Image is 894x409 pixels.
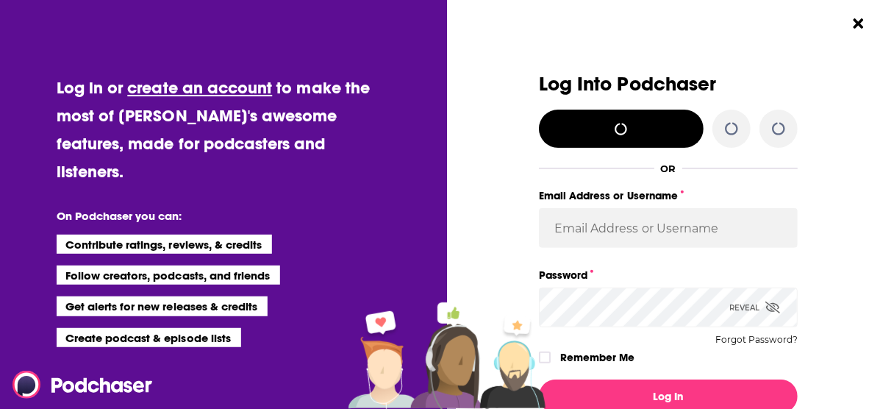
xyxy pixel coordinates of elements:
[729,288,780,327] div: Reveal
[12,371,154,399] img: Podchaser - Follow, Share and Rate Podcasts
[57,209,351,223] li: On Podchaser you can:
[560,348,634,367] label: Remember Me
[127,77,272,98] a: create an account
[539,208,798,248] input: Email Address or Username
[539,74,798,95] h3: Log Into Podchaser
[57,328,241,347] li: Create podcast & episode lists
[660,163,676,174] div: OR
[57,266,281,285] li: Follow creators, podcasts, and friends
[57,296,268,316] li: Get alerts for new releases & credits
[715,335,798,345] button: Forgot Password?
[57,235,273,254] li: Contribute ratings, reviews, & credits
[845,10,873,38] button: Close Button
[12,371,142,399] a: Podchaser - Follow, Share and Rate Podcasts
[539,186,798,205] label: Email Address or Username
[539,266,798,285] label: Password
